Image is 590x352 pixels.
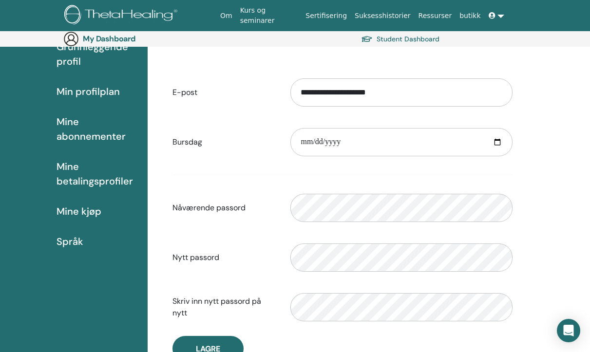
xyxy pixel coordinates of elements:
[57,114,140,144] span: Mine abonnementer
[236,1,302,30] a: Kurs og seminarer
[57,204,101,219] span: Mine kjøp
[63,31,79,47] img: generic-user-icon.jpg
[83,34,180,43] h3: My Dashboard
[456,7,484,25] a: butikk
[216,7,236,25] a: Om
[57,39,140,69] span: Grunnleggende profil
[302,7,351,25] a: Sertifisering
[172,13,513,48] h3: Rediger kontoinnstillingene og endre passordet ditt
[57,234,83,249] span: Språk
[361,32,439,46] a: Student Dashboard
[165,133,284,151] label: Bursdag
[57,159,140,188] span: Mine betalingsprofiler
[557,319,580,342] div: Open Intercom Messenger
[165,83,284,102] label: E-post
[361,35,373,43] img: graduation-cap.svg
[165,199,284,217] label: Nåværende passord
[165,248,284,267] label: Nytt passord
[165,292,284,322] label: Skriv inn nytt passord på nytt
[64,5,181,27] img: logo.png
[57,84,120,99] span: Min profilplan
[415,7,456,25] a: Ressurser
[351,7,415,25] a: Suksesshistorier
